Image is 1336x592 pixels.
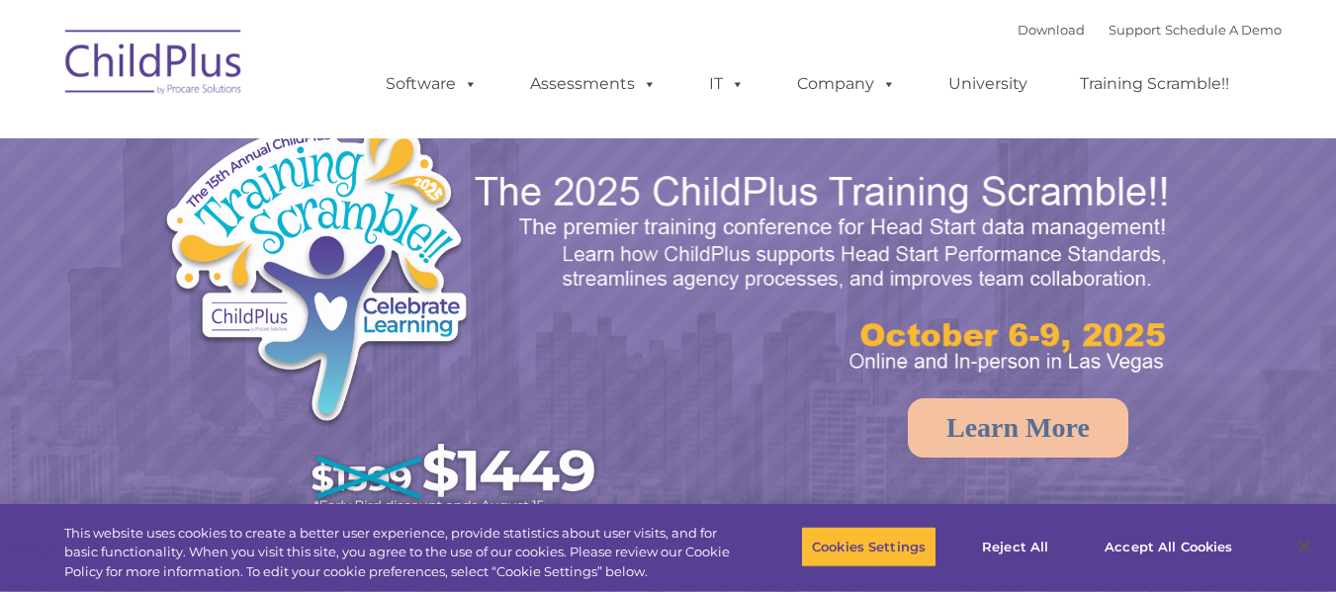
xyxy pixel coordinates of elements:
[777,64,916,104] a: Company
[908,398,1128,458] a: Learn More
[55,16,253,115] img: ChildPlus by Procare Solutions
[1109,22,1161,38] a: Support
[1018,22,1282,38] font: |
[1283,525,1326,568] button: Close
[366,64,497,104] a: Software
[801,526,936,567] button: Cookies Settings
[1018,22,1085,38] a: Download
[929,64,1047,104] a: University
[689,64,764,104] a: IT
[1060,64,1249,104] a: Training Scramble!!
[953,526,1077,567] button: Reject All
[510,64,676,104] a: Assessments
[1165,22,1282,38] a: Schedule A Demo
[64,524,735,582] div: This website uses cookies to create a better user experience, provide statistics about user visit...
[1094,526,1243,567] button: Accept All Cookies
